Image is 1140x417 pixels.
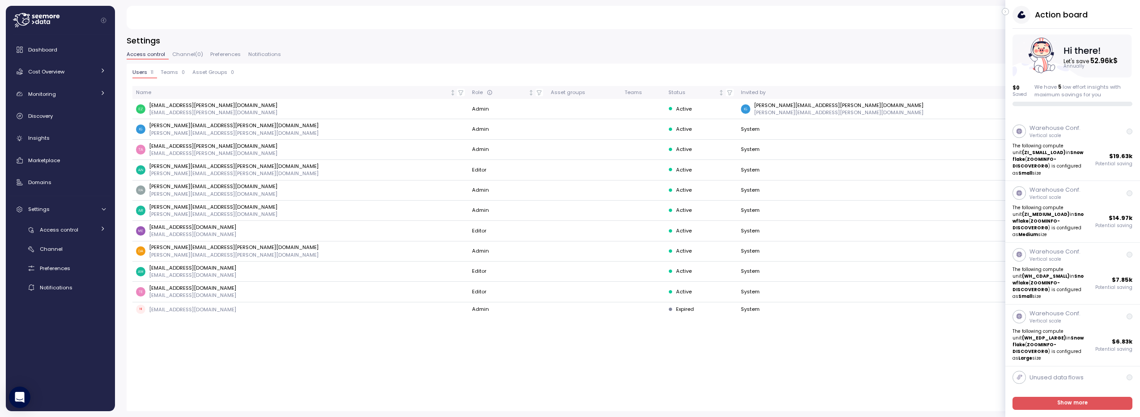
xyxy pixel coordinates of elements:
p: 0 [182,69,185,76]
td: System [737,282,1074,302]
span: Teams [161,70,178,75]
td: Editor [468,282,547,302]
p: [PERSON_NAME][EMAIL_ADDRESS][PERSON_NAME][DOMAIN_NAME] [149,129,319,137]
strong: Small [1019,293,1033,299]
img: 8e2f3f03cafb8633fe6c4b6ddb6bdeef [136,206,145,215]
p: $ 0 [1013,84,1027,91]
td: Admin [468,140,547,160]
strong: Snowflake [1013,211,1084,224]
td: Editor [468,160,547,180]
div: Open Intercom Messenger [9,387,30,408]
td: Admin [468,201,547,221]
p: [PERSON_NAME][EMAIL_ADDRESS][DOMAIN_NAME] [149,183,277,190]
div: Not sorted [718,90,724,96]
th: NameNot sorted [132,86,469,99]
p: Vertical scale [1029,318,1080,324]
a: Domains [9,173,111,191]
p: Potential saving [1096,346,1133,353]
p: [PERSON_NAME][EMAIL_ADDRESS][DOMAIN_NAME] [149,190,277,198]
span: Channel ( 0 ) [172,52,203,57]
td: Admin [468,119,547,139]
p: Warehouse Conf. [1029,309,1080,318]
a: Discovery [9,107,111,125]
span: Active [676,288,692,296]
p: Warehouse Conf. [1029,124,1080,133]
div: Asset groups [551,89,617,97]
span: Cost Overview [28,68,64,75]
img: 319ac8d1b25c931fcfb1477ef0a93be4 [136,165,145,175]
span: Preferences [210,52,241,57]
p: [PERSON_NAME][EMAIL_ADDRESS][PERSON_NAME][DOMAIN_NAME] [149,251,319,258]
th: StatusNot sorted [664,86,737,99]
span: Channel [40,245,63,253]
span: Access control [40,226,78,233]
img: c6dd3fa28d8146a09828f8ba452ed77a [136,226,145,236]
td: System [737,119,1074,139]
p: [EMAIL_ADDRESS][DOMAIN_NAME] [149,231,236,238]
p: [EMAIL_ADDRESS][DOMAIN_NAME] [149,264,236,271]
p: [PERSON_NAME][EMAIL_ADDRESS][PERSON_NAME][DOMAIN_NAME] [149,170,319,177]
text: Annually [1064,64,1085,69]
div: Status [668,89,717,97]
p: [PERSON_NAME][EMAIL_ADDRESS][PERSON_NAME][DOMAIN_NAME] [149,122,319,129]
span: Settings [28,206,50,213]
span: Show more [1058,397,1088,409]
div: Role [472,89,526,97]
a: Cost Overview [9,63,111,81]
strong: ZOOMINFO-DISCOVERORG [1013,156,1057,169]
strong: Medium [1019,232,1038,237]
span: Active [676,267,692,275]
tspan: 52.96k $ [1091,56,1119,65]
p: $ 6.83k [1112,337,1133,346]
p: [EMAIL_ADDRESS][PERSON_NAME][DOMAIN_NAME] [149,102,277,109]
span: Domains [28,179,51,186]
p: [EMAIL_ADDRESS][PERSON_NAME][DOMAIN_NAME] [149,142,277,150]
p: Vertical scale [1029,133,1080,139]
span: NI [136,305,145,314]
strong: Large [1019,355,1033,361]
a: Unused data flows [1005,366,1140,408]
a: Dashboard [9,41,111,59]
span: Asset Groups [192,70,227,75]
a: Access control [9,223,111,237]
img: ef0f56c74efdde3be5d5961ddd04618b [136,104,145,114]
span: Discovery [28,112,53,120]
p: Potential saving [1096,161,1133,167]
a: Channel [9,242,111,257]
td: Editor [468,221,547,241]
p: 0 [231,69,234,76]
div: Teams [625,89,661,97]
a: Preferences [9,261,111,276]
td: System [737,140,1074,160]
p: [PERSON_NAME][EMAIL_ADDRESS][PERSON_NAME][DOMAIN_NAME] [754,109,923,116]
span: Active [676,166,692,174]
p: $ 14.97k [1109,214,1133,223]
td: Admin [468,302,547,317]
img: 1c8e5acce2ce295e5f3a6c8088bb1b52 [741,104,750,114]
a: Settings [9,200,111,218]
th: RoleNot sorted [468,86,547,99]
span: Users [132,70,147,75]
p: [EMAIL_ADDRESS][PERSON_NAME][DOMAIN_NAME] [149,109,277,116]
div: Name [136,89,448,97]
p: [PERSON_NAME][EMAIL_ADDRESS][PERSON_NAME][DOMAIN_NAME] [149,244,319,251]
span: Monitoring [28,90,56,98]
p: [PERSON_NAME][EMAIL_ADDRESS][PERSON_NAME][DOMAIN_NAME] [754,102,923,109]
td: Admin [468,99,547,119]
h3: Settings [127,35,1128,46]
a: Monitoring [9,85,111,103]
span: Active [676,247,692,255]
strong: Small [1019,170,1033,176]
span: Active [676,206,692,215]
strong: (ZI_MEDIUM_LOAD) [1022,211,1070,217]
div: We have low effort insights with maximum savings for you [1034,83,1133,98]
span: Active [676,146,692,154]
p: 11 [151,69,153,76]
a: Show more [1013,397,1133,410]
p: [EMAIL_ADDRESS][PERSON_NAME][DOMAIN_NAME] [149,150,277,157]
div: Not sorted [528,90,534,96]
span: Active [676,125,692,133]
span: Expired [676,305,694,314]
p: $ 19.63k [1110,152,1133,161]
a: Warehouse Conf.Vertical scaleThe following compute unit(ZI_SMALL_LOAD)inSnowflake(ZOOMINFO-DISCOV... [1005,119,1140,181]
